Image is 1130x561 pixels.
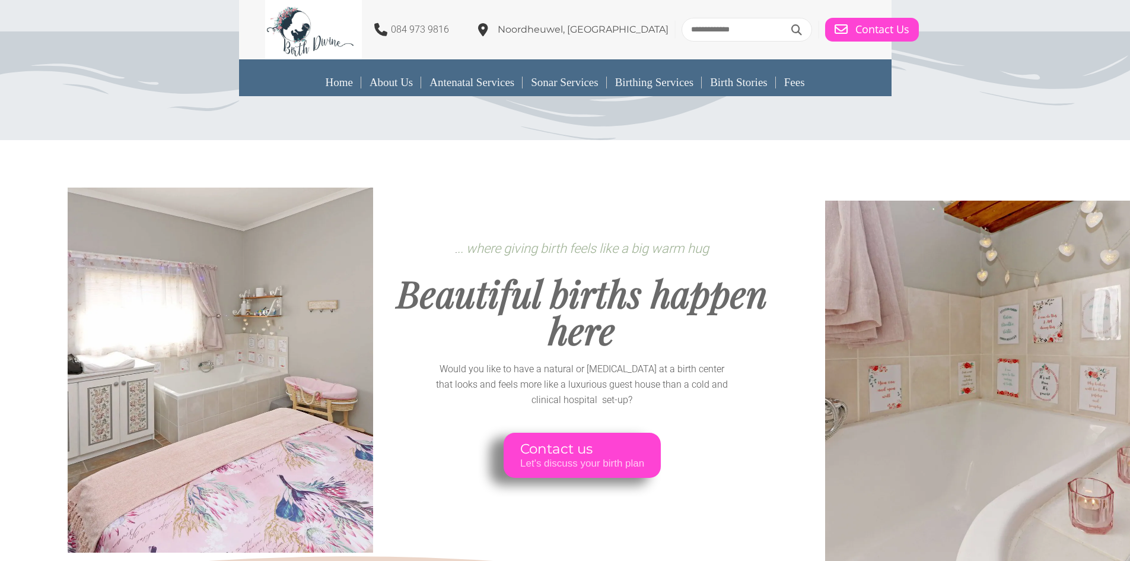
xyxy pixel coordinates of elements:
[391,22,449,37] p: 084 973 9816
[503,433,660,478] a: Contact us Let's discuss your birth plan
[421,69,523,96] a: Antenatal Services
[825,18,919,42] a: Contact Us
[523,69,606,96] a: Sonar Services
[776,69,813,96] a: Fees
[397,268,768,354] span: Beautiful births happen here
[317,69,361,96] a: Home
[607,69,702,96] a: Birthing Services
[520,457,644,469] span: Let's discuss your birth plan
[702,69,776,96] a: Birth Stories
[498,24,669,35] span: Noordheuwel, [GEOGRAPHIC_DATA]
[361,69,421,96] a: About Us
[433,362,731,407] p: Would you like to have a natural or [MEDICAL_DATA] at a birth center that looks and feels more li...
[520,441,644,458] span: Contact us
[457,241,709,256] span: .. where giving birth feels like a big warm hug
[455,244,709,255] span: .
[855,23,909,36] span: Contact Us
